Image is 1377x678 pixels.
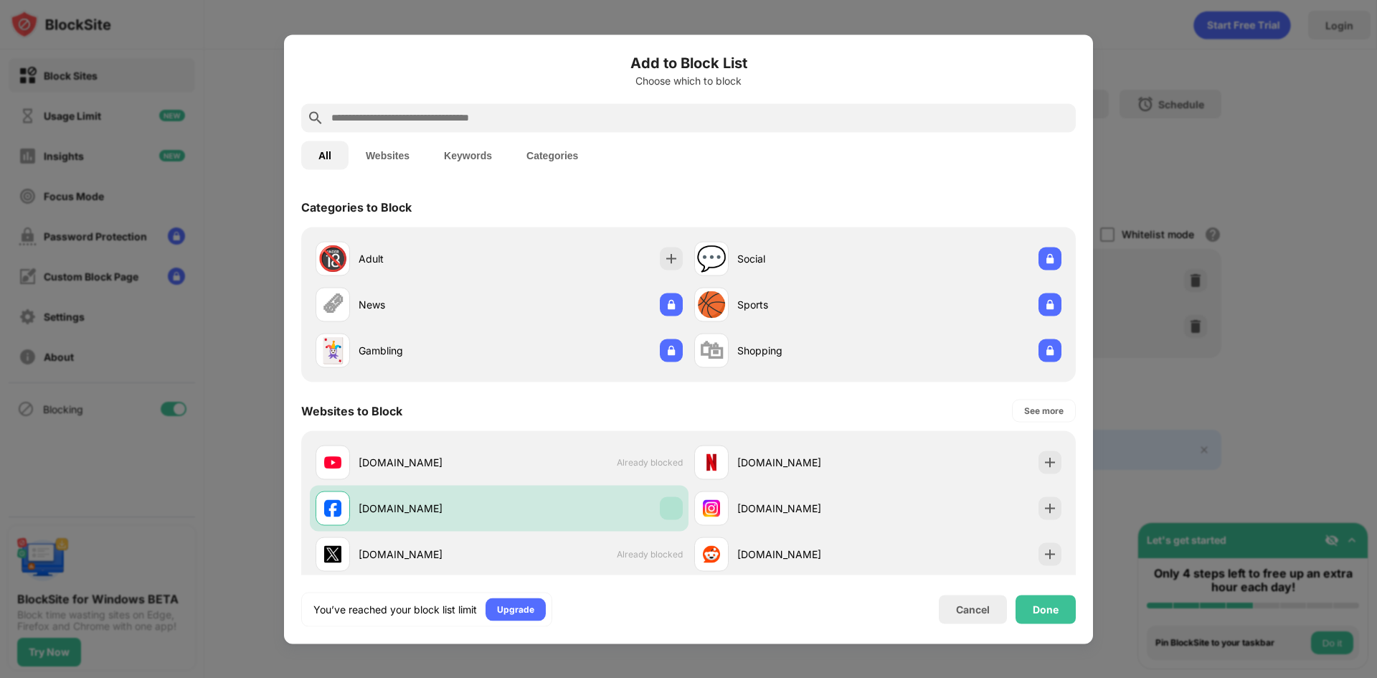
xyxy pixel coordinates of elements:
div: Upgrade [497,602,534,616]
div: Shopping [737,343,878,358]
div: Done [1033,603,1059,615]
div: [DOMAIN_NAME] [359,547,499,562]
img: favicons [324,453,341,471]
div: 🃏 [318,336,348,365]
div: Categories to Block [301,199,412,214]
button: Categories [509,141,595,169]
img: search.svg [307,109,324,126]
img: favicons [703,545,720,562]
div: 🗞 [321,290,345,319]
div: [DOMAIN_NAME] [737,455,878,470]
img: favicons [703,453,720,471]
div: Adult [359,251,499,266]
div: 🔞 [318,244,348,273]
span: Already blocked [617,549,683,560]
img: favicons [324,545,341,562]
button: All [301,141,349,169]
div: You’ve reached your block list limit [313,602,477,616]
div: See more [1024,403,1064,418]
div: [DOMAIN_NAME] [359,501,499,516]
div: Choose which to block [301,75,1076,86]
div: Cancel [956,603,990,616]
div: [DOMAIN_NAME] [737,501,878,516]
button: Websites [349,141,427,169]
div: [DOMAIN_NAME] [359,455,499,470]
div: Sports [737,297,878,312]
div: News [359,297,499,312]
img: favicons [703,499,720,517]
div: Websites to Block [301,403,402,418]
div: 🏀 [696,290,727,319]
div: Gambling [359,343,499,358]
span: Already blocked [617,457,683,468]
div: [DOMAIN_NAME] [737,547,878,562]
div: 🛍 [699,336,724,365]
img: favicons [324,499,341,517]
div: 💬 [696,244,727,273]
h6: Add to Block List [301,52,1076,73]
div: Social [737,251,878,266]
button: Keywords [427,141,509,169]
